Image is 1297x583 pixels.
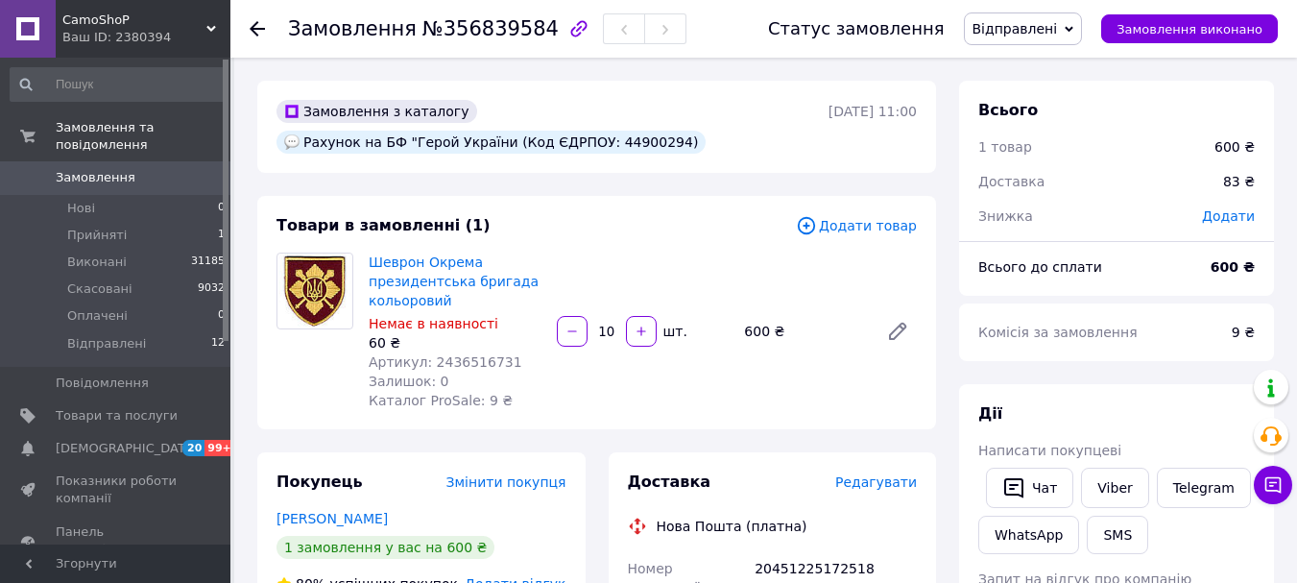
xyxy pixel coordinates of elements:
[67,200,95,217] span: Нові
[978,208,1033,224] span: Знижка
[369,374,449,389] span: Залишок: 0
[369,393,513,408] span: Каталог ProSale: 9 ₴
[1211,259,1255,275] b: 600 ₴
[978,139,1032,155] span: 1 товар
[978,443,1121,458] span: Написати покупцеві
[67,254,127,271] span: Виконані
[369,316,498,331] span: Немає в наявності
[218,307,225,325] span: 0
[10,67,227,102] input: Пошук
[1202,208,1255,224] span: Додати
[67,335,146,352] span: Відправлені
[276,100,477,123] div: Замовлення з каталогу
[56,169,135,186] span: Замовлення
[768,19,945,38] div: Статус замовлення
[276,131,706,154] div: Рахунок на БФ "Герой України (Код ЄДРПОУ: 44900294)
[67,280,132,298] span: Скасовані
[1157,468,1251,508] a: Telegram
[829,104,917,119] time: [DATE] 11:00
[835,474,917,490] span: Редагувати
[276,473,363,491] span: Покупець
[652,517,812,536] div: Нова Пошта (платна)
[978,259,1102,275] span: Всього до сплати
[191,254,225,271] span: 31185
[250,19,265,38] div: Повернутися назад
[218,200,225,217] span: 0
[56,119,230,154] span: Замовлення та повідомлення
[422,17,559,40] span: №356839584
[446,474,566,490] span: Змінити покупця
[279,254,350,328] img: Шеврон Окрема президентська бригада кольоровий
[1212,160,1266,203] div: 83 ₴
[276,536,494,559] div: 1 замовлення у вас на 600 ₴
[284,134,300,150] img: :speech_balloon:
[369,354,522,370] span: Артикул: 2436516731
[978,174,1045,189] span: Доставка
[369,333,541,352] div: 60 ₴
[369,255,539,308] a: Шеврон Окрема президентська бригада кольоровий
[796,215,917,236] span: Додати товар
[628,473,711,491] span: Доставка
[1087,516,1148,554] button: SMS
[276,216,491,234] span: Товари в замовленні (1)
[67,227,127,244] span: Прийняті
[1081,468,1148,508] a: Viber
[1117,22,1262,36] span: Замовлення виконано
[978,325,1138,340] span: Комісія за замовлення
[978,404,1002,423] span: Дії
[878,312,917,351] a: Редагувати
[1214,137,1255,157] div: 600 ₴
[56,407,178,425] span: Товари та послуги
[1101,14,1278,43] button: Замовлення виконано
[67,307,128,325] span: Оплачені
[1232,325,1255,340] span: 9 ₴
[736,318,871,345] div: 600 ₴
[56,375,149,392] span: Повідомлення
[56,523,178,558] span: Панель управління
[182,440,204,456] span: 20
[978,101,1038,119] span: Всього
[986,468,1073,508] button: Чат
[204,440,236,456] span: 99+
[218,227,225,244] span: 1
[62,29,230,46] div: Ваш ID: 2380394
[62,12,206,29] span: CamoShoP
[1254,466,1292,504] button: Чат з покупцем
[211,335,225,352] span: 12
[978,516,1079,554] a: WhatsApp
[973,21,1058,36] span: Відправлені
[276,511,388,526] a: [PERSON_NAME]
[198,280,225,298] span: 9032
[56,473,178,507] span: Показники роботи компанії
[288,17,417,40] span: Замовлення
[659,322,689,341] div: шт.
[56,440,198,457] span: [DEMOGRAPHIC_DATA]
